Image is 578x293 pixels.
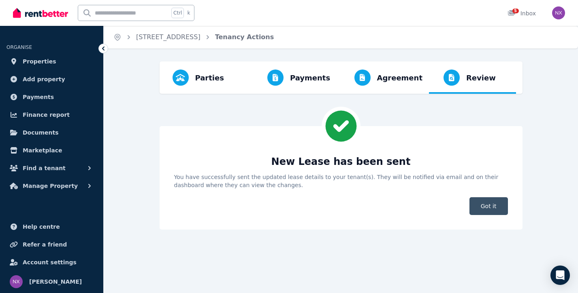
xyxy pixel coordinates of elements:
span: Manage Property [23,181,78,191]
button: Find a tenant [6,160,97,176]
span: Find a tenant [23,163,66,173]
span: Payments [23,92,54,102]
a: Marketplace [6,142,97,158]
nav: Breadcrumb [104,26,284,48]
img: RentBetter [13,7,68,19]
a: [STREET_ADDRESS] [136,33,200,41]
a: Refer a friend [6,236,97,253]
img: Nancy Xin [552,6,565,19]
div: Open Intercom Messenger [550,266,570,285]
span: Refer a friend [23,240,67,249]
a: Tenancy Actions [215,33,274,41]
span: Got it [469,197,508,215]
span: ORGANISE [6,44,32,50]
a: Finance report [6,107,97,123]
span: k [187,10,190,16]
button: Manage Property [6,178,97,194]
a: Help centre [6,219,97,235]
span: Add property [23,74,65,84]
span: Ctrl [171,8,184,18]
span: Properties [23,57,56,66]
a: Account settings [6,254,97,270]
a: Documents [6,124,97,141]
span: Marketplace [23,145,62,155]
span: Finance report [23,110,70,120]
a: Add property [6,71,97,87]
nav: Progress [160,61,523,94]
p: You have successfully sent the updated lease details to your tenant(s). They will be notified via... [174,173,508,189]
span: 5 [512,8,519,13]
a: Payments [6,89,97,105]
a: Properties [6,53,97,70]
div: Inbox [508,9,536,17]
span: Documents [23,128,59,137]
img: Nancy Xin [10,275,23,288]
h3: New Lease has been sent [271,155,411,168]
span: [PERSON_NAME] [29,277,82,287]
span: Account settings [23,257,77,267]
span: Help centre [23,222,60,232]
